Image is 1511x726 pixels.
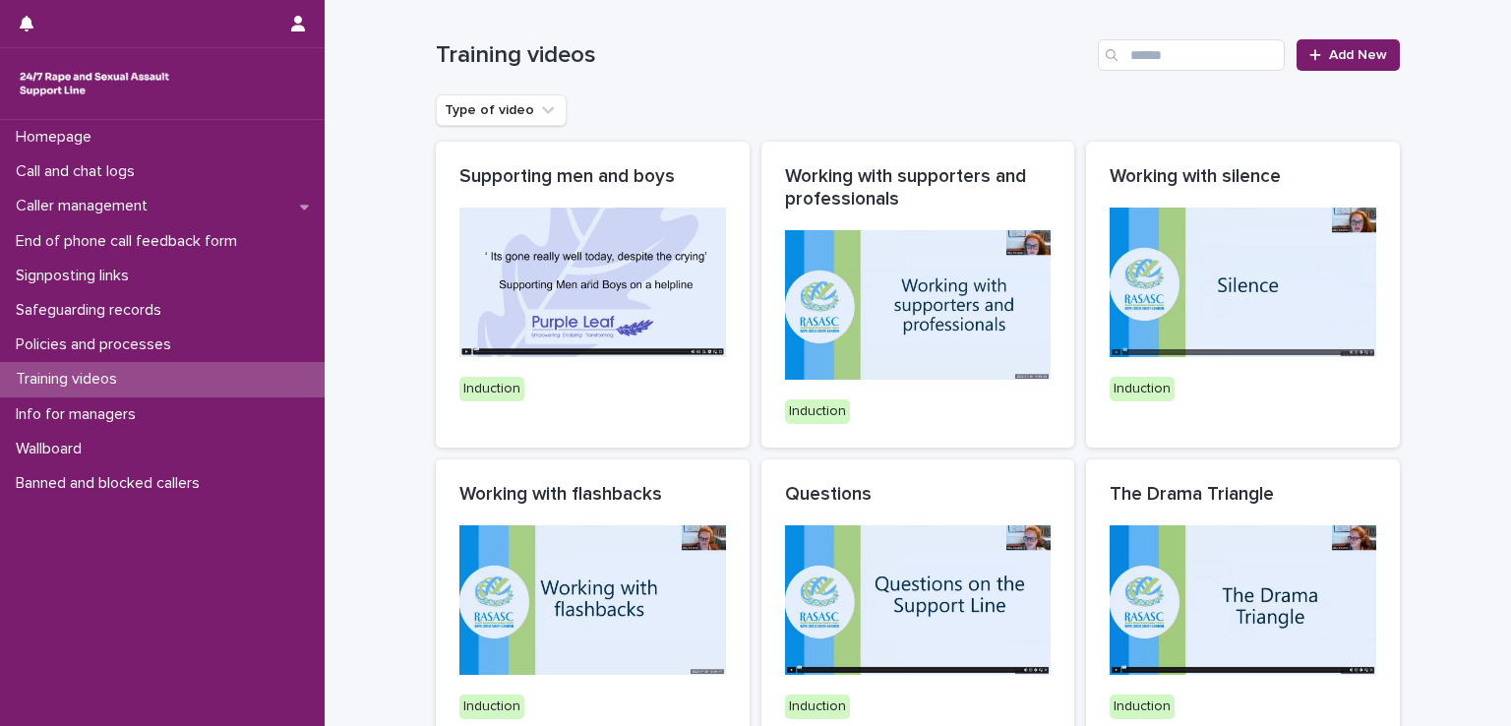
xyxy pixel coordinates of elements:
p: Working with silence [1110,165,1376,188]
p: Supporting men and boys [459,165,726,188]
p: Policies and processes [8,335,187,354]
p: Signposting links [8,267,145,285]
img: Watch the video [1110,525,1376,675]
p: Wallboard [8,440,97,458]
img: Watch the video [459,208,726,357]
a: Add New [1297,39,1400,71]
div: Induction [785,399,850,424]
img: rhQMoQhaT3yELyF149Cw [16,64,173,103]
p: Homepage [8,128,107,147]
div: Induction [1110,377,1175,401]
span: Add New [1329,48,1387,62]
img: Watch the video [1110,208,1376,357]
p: Training videos [8,370,133,389]
p: Call and chat logs [8,162,151,181]
div: Induction [459,377,524,401]
p: The Drama Triangle [1110,483,1376,506]
div: Induction [785,695,850,719]
a: Working with supporters and professionalsWatch the videoInduction [761,142,1075,448]
img: Watch the video [459,525,726,675]
p: Working with supporters and professionals [785,165,1052,211]
p: Working with flashbacks [459,483,726,506]
button: Type of video [436,94,567,126]
p: Banned and blocked callers [8,474,215,493]
img: Watch the video [785,230,1052,380]
p: Info for managers [8,405,151,424]
p: Safeguarding records [8,301,177,320]
div: Induction [1110,695,1175,719]
a: Supporting men and boysWatch the videoInduction [436,142,750,448]
p: End of phone call feedback form [8,232,253,251]
input: Search [1098,39,1285,71]
a: Working with silenceWatch the videoInduction [1086,142,1400,448]
p: Caller management [8,197,163,215]
div: Induction [459,695,524,719]
h1: Training videos [436,41,1090,70]
img: Watch the video [785,525,1052,675]
p: Questions [785,483,1052,506]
